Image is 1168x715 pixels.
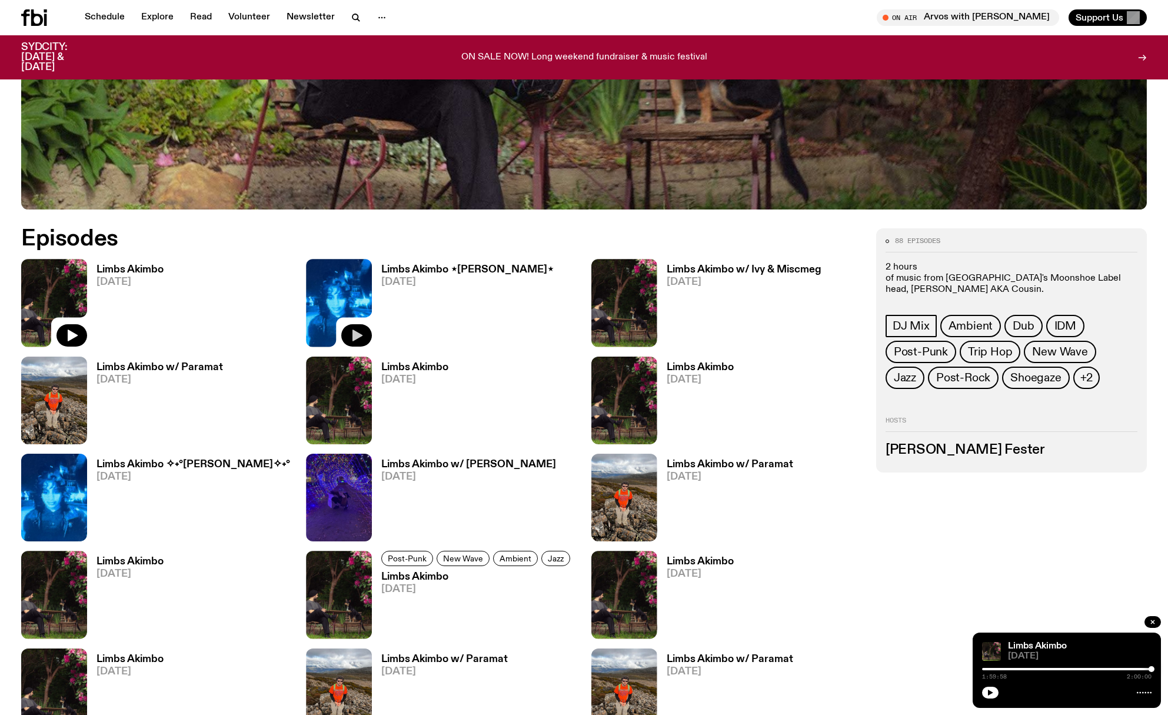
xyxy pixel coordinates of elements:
img: Jackson sits at an outdoor table, legs crossed and gazing at a black and brown dog also sitting a... [591,259,657,347]
a: Ambient [493,551,538,566]
span: [DATE] [667,277,821,287]
span: Ambient [949,320,993,332]
a: Limbs Akimbo[DATE] [657,363,734,444]
h3: Limbs Akimbo w/ Paramat [667,654,793,664]
span: IDM [1054,320,1076,332]
span: [DATE] [667,667,793,677]
a: Dub [1004,315,1042,337]
a: Limbs Akimbo[DATE] [87,557,164,638]
span: [DATE] [667,569,734,579]
span: Jazz [548,554,564,563]
span: [DATE] [667,472,793,482]
span: [DATE] [96,569,164,579]
a: Limbs Akimbo w/ Ivy & Miscmeg[DATE] [657,265,821,347]
h2: Episodes [21,228,767,250]
span: 88 episodes [895,238,940,244]
a: Volunteer [221,9,277,26]
p: 2 hours of music from [GEOGRAPHIC_DATA]'s Moonshoe Label head, [PERSON_NAME] AKA Cousin. [886,262,1137,296]
h3: Limbs Akimbo ⋆[PERSON_NAME]⋆ [381,265,554,275]
span: Post-Punk [894,345,948,358]
span: +2 [1080,371,1093,384]
a: New Wave [437,551,490,566]
span: Post-Rock [936,371,990,384]
h3: Limbs Akimbo w/ Paramat [96,363,223,373]
span: 2:00:00 [1127,674,1152,680]
a: Limbs Akimbo[DATE] [87,265,164,347]
span: Trip Hop [968,345,1012,358]
h3: Limbs Akimbo [667,557,734,567]
span: Dub [1013,320,1034,332]
a: Post-Punk [381,551,433,566]
button: On AirArvos with [PERSON_NAME] [877,9,1059,26]
span: [DATE] [381,584,574,594]
img: Jackson sits at an outdoor table, legs crossed and gazing at a black and brown dog also sitting a... [591,551,657,638]
button: Support Us [1069,9,1147,26]
span: 1:59:58 [982,674,1007,680]
span: Support Us [1076,12,1123,23]
span: DJ Mix [893,320,930,332]
a: Limbs Akimbo [1008,641,1067,651]
a: Limbs Akimbo w/ Paramat[DATE] [657,460,793,541]
a: Schedule [78,9,132,26]
span: [DATE] [96,277,164,287]
a: Limbs Akimbo[DATE] [372,572,574,638]
span: [DATE] [381,667,508,677]
a: Newsletter [279,9,342,26]
h2: Hosts [886,417,1137,431]
img: Jackson sits at an outdoor table, legs crossed and gazing at a black and brown dog also sitting a... [591,357,657,444]
h3: SYDCITY: [DATE] & [DATE] [21,42,96,72]
span: [DATE] [381,472,556,482]
h3: Limbs Akimbo [96,557,164,567]
a: Limbs Akimbo[DATE] [372,363,448,444]
a: Limbs Akimbo[DATE] [657,557,734,638]
a: Limbs Akimbo w/ [PERSON_NAME][DATE] [372,460,556,541]
a: Read [183,9,219,26]
a: Jazz [886,367,924,389]
h3: Limbs Akimbo [96,654,164,664]
button: +2 [1073,367,1100,389]
a: Post-Rock [928,367,999,389]
a: Ambient [940,315,1001,337]
img: Jackson sits at an outdoor table, legs crossed and gazing at a black and brown dog also sitting a... [306,357,372,444]
h3: Limbs Akimbo [96,265,164,275]
h3: Limbs Akimbo w/ Paramat [667,460,793,470]
img: Jackson sits at an outdoor table, legs crossed and gazing at a black and brown dog also sitting a... [982,642,1001,661]
h3: Limbs Akimbo w/ Paramat [381,654,508,664]
img: Jackson sits at an outdoor table, legs crossed and gazing at a black and brown dog also sitting a... [21,551,87,638]
span: Shoegaze [1010,371,1061,384]
span: [DATE] [1008,652,1152,661]
h3: Limbs Akimbo [381,572,574,582]
a: Post-Punk [886,341,956,363]
span: [DATE] [96,667,164,677]
a: IDM [1046,315,1084,337]
span: [DATE] [381,375,448,385]
span: [DATE] [96,472,290,482]
span: New Wave [443,554,483,563]
a: Explore [134,9,181,26]
h3: Limbs Akimbo [667,363,734,373]
img: Jackson sits at an outdoor table, legs crossed and gazing at a black and brown dog also sitting a... [306,551,372,638]
a: DJ Mix [886,315,937,337]
h3: Limbs Akimbo w/ [PERSON_NAME] [381,460,556,470]
a: Jazz [541,551,570,566]
a: Limbs Akimbo ⋆[PERSON_NAME]⋆[DATE] [372,265,554,347]
h3: Limbs Akimbo ✧˖°[PERSON_NAME]✧˖° [96,460,290,470]
a: Shoegaze [1002,367,1069,389]
a: New Wave [1024,341,1096,363]
h3: [PERSON_NAME] Fester [886,444,1137,457]
span: Ambient [500,554,531,563]
span: Post-Punk [388,554,427,563]
a: Limbs Akimbo w/ Paramat[DATE] [87,363,223,444]
a: Limbs Akimbo ✧˖°[PERSON_NAME]✧˖°[DATE] [87,460,290,541]
span: [DATE] [96,375,223,385]
p: ON SALE NOW! Long weekend fundraiser & music festival [461,52,707,63]
h3: Limbs Akimbo w/ Ivy & Miscmeg [667,265,821,275]
span: New Wave [1032,345,1087,358]
span: Jazz [894,371,916,384]
h3: Limbs Akimbo [381,363,448,373]
span: [DATE] [381,277,554,287]
span: [DATE] [667,375,734,385]
a: Trip Hop [960,341,1020,363]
